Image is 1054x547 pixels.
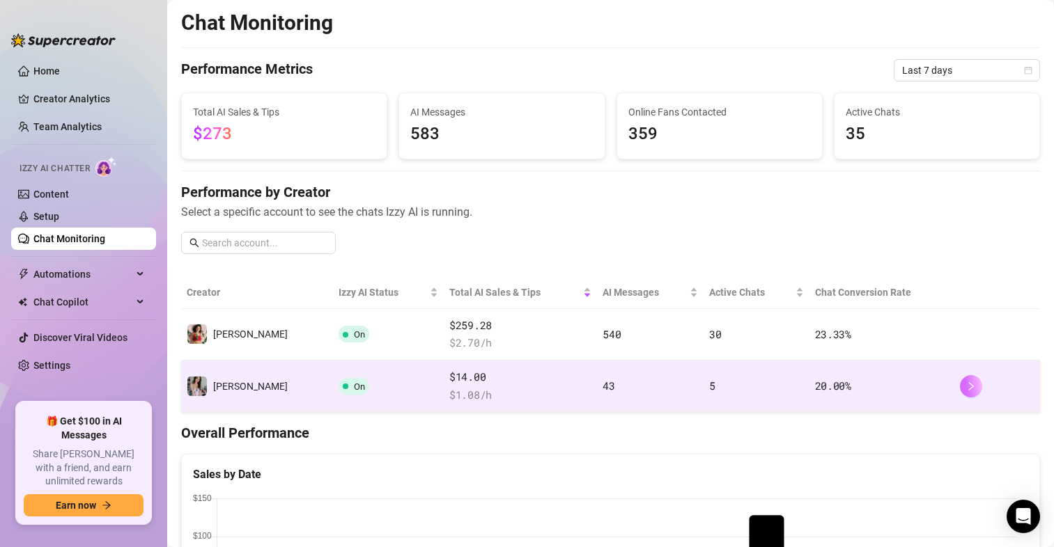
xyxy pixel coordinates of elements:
[95,157,117,177] img: AI Chatter
[449,335,591,351] span: $ 2.70 /h
[603,285,687,300] span: AI Messages
[202,235,327,251] input: Search account...
[410,104,593,120] span: AI Messages
[193,104,375,120] span: Total AI Sales & Tips
[966,381,976,391] span: right
[809,276,954,309] th: Chat Conversion Rate
[449,317,591,334] span: $259.28
[597,276,704,309] th: AI Messages
[1024,66,1032,74] span: calendar
[709,379,715,393] span: 5
[815,379,851,393] span: 20.00 %
[709,285,792,300] span: Active Chats
[56,500,96,511] span: Earn now
[628,121,811,148] span: 359
[181,10,333,36] h2: Chat Monitoring
[33,360,70,371] a: Settings
[187,324,207,344] img: maki
[213,328,288,340] span: [PERSON_NAME]
[24,447,144,489] span: Share [PERSON_NAME] with a friend, and earn unlimited rewards
[33,88,145,110] a: Creator Analytics
[33,211,59,222] a: Setup
[24,494,144,516] button: Earn nowarrow-right
[181,276,333,309] th: Creator
[193,466,1028,483] div: Sales by Date
[846,104,1028,120] span: Active Chats
[709,327,721,341] span: 30
[181,182,1040,202] h4: Performance by Creator
[33,332,127,343] a: Discover Viral Videos
[444,276,597,309] th: Total AI Sales & Tips
[18,269,29,280] span: thunderbolt
[354,381,365,392] span: On
[449,387,591,404] span: $ 1.08 /h
[187,376,207,396] img: Maki
[815,327,851,341] span: 23.33 %
[181,423,1040,443] h4: Overall Performance
[603,379,614,393] span: 43
[339,285,427,300] span: Izzy AI Status
[846,121,1028,148] span: 35
[603,327,621,341] span: 540
[193,124,232,143] span: $273
[704,276,809,309] th: Active Chats
[410,121,593,148] span: 583
[11,33,116,47] img: logo-BBDzfeDw.svg
[449,285,580,300] span: Total AI Sales & Tips
[181,203,1040,221] span: Select a specific account to see the chats Izzy AI is running.
[449,369,591,386] span: $14.00
[628,104,811,120] span: Online Fans Contacted
[902,60,1032,81] span: Last 7 days
[333,276,444,309] th: Izzy AI Status
[102,500,111,510] span: arrow-right
[33,121,102,132] a: Team Analytics
[18,297,27,307] img: Chat Copilot
[24,415,144,442] span: 🎁 Get $100 in AI Messages
[960,375,982,397] button: right
[213,381,288,392] span: [PERSON_NAME]
[20,162,90,175] span: Izzy AI Chatter
[181,59,313,81] h4: Performance Metrics
[33,65,60,77] a: Home
[33,291,132,313] span: Chat Copilot
[33,233,105,244] a: Chat Monitoring
[33,263,132,285] span: Automations
[1007,500,1040,533] div: Open Intercom Messenger
[354,329,365,340] span: On
[189,238,199,248] span: search
[33,189,69,200] a: Content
